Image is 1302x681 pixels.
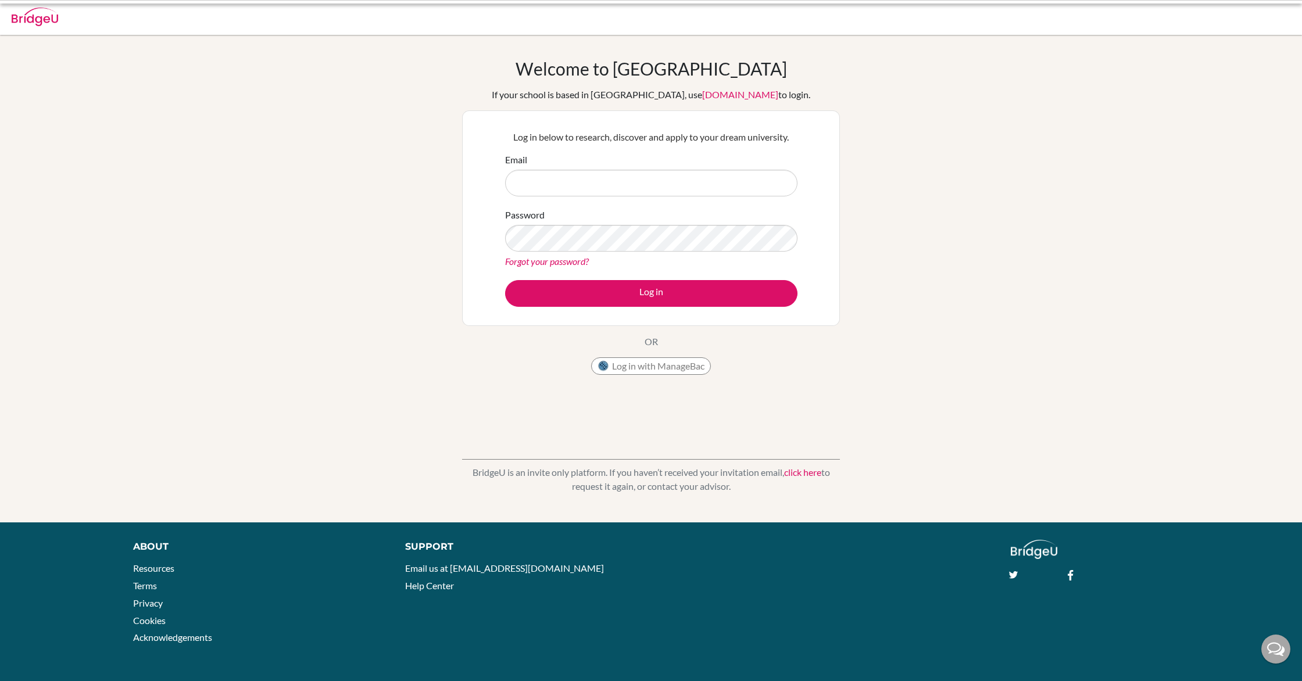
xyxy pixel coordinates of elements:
div: If your school is based in [GEOGRAPHIC_DATA], use to login. [492,88,810,102]
button: Log in with ManageBac [591,357,711,375]
a: Email us at [EMAIL_ADDRESS][DOMAIN_NAME] [405,562,604,574]
a: Privacy [133,597,163,608]
a: Resources [133,562,174,574]
a: Acknowledgements [133,632,212,643]
label: Email [505,153,527,167]
p: Log in below to research, discover and apply to your dream university. [505,130,797,144]
div: Support [405,540,636,554]
label: Password [505,208,545,222]
a: [DOMAIN_NAME] [702,89,778,100]
a: Terms [133,580,157,591]
div: About [133,540,379,554]
a: click here [784,467,821,478]
a: Forgot your password? [505,256,589,267]
img: Bridge-U [12,8,58,26]
a: Help Center [405,580,454,591]
a: Cookies [133,615,166,626]
button: Log in [505,280,797,307]
p: BridgeU is an invite only platform. If you haven’t received your invitation email, to request it ... [462,465,840,493]
p: OR [645,335,658,349]
img: logo_white@2x-f4f0deed5e89b7ecb1c2cc34c3e3d731f90f0f143d5ea2071677605dd97b5244.png [1011,540,1058,559]
h1: Welcome to [GEOGRAPHIC_DATA] [516,58,787,79]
